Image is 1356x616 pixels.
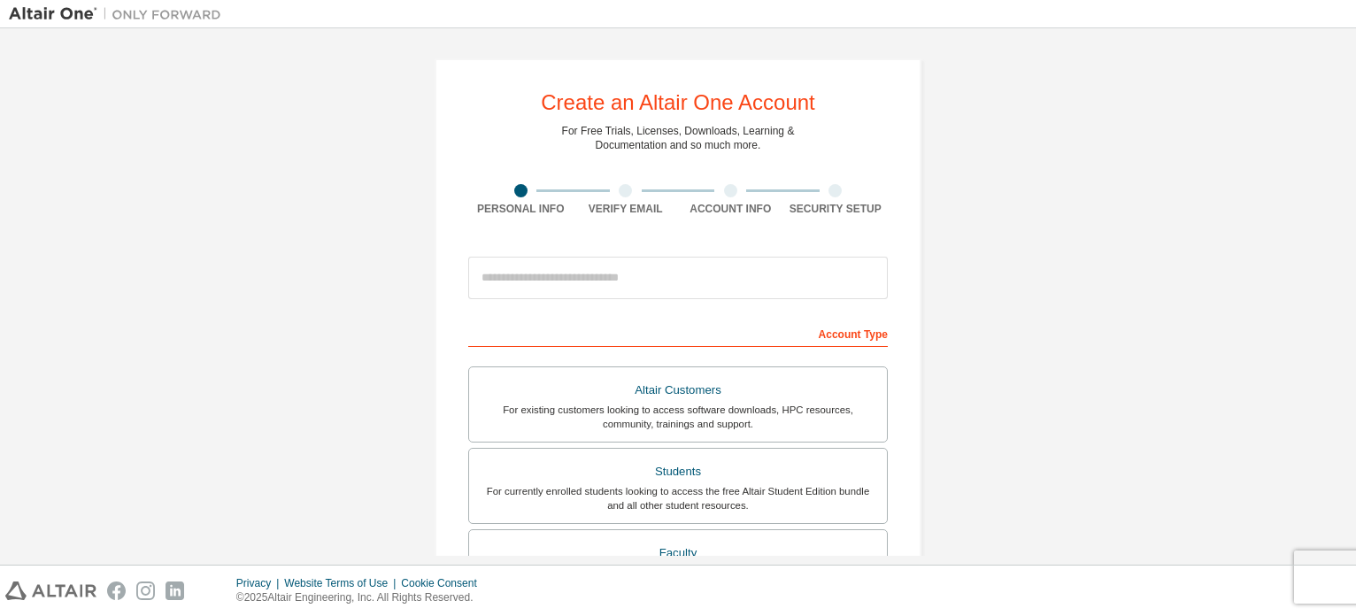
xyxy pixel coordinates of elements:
[236,590,488,605] p: © 2025 Altair Engineering, Inc. All Rights Reserved.
[480,403,876,431] div: For existing customers looking to access software downloads, HPC resources, community, trainings ...
[541,92,815,113] div: Create an Altair One Account
[136,581,155,600] img: instagram.svg
[401,576,487,590] div: Cookie Consent
[480,484,876,512] div: For currently enrolled students looking to access the free Altair Student Edition bundle and all ...
[5,581,96,600] img: altair_logo.svg
[480,378,876,403] div: Altair Customers
[468,319,888,347] div: Account Type
[468,202,574,216] div: Personal Info
[678,202,783,216] div: Account Info
[480,459,876,484] div: Students
[9,5,230,23] img: Altair One
[574,202,679,216] div: Verify Email
[783,202,889,216] div: Security Setup
[284,576,401,590] div: Website Terms of Use
[107,581,126,600] img: facebook.svg
[166,581,184,600] img: linkedin.svg
[562,124,795,152] div: For Free Trials, Licenses, Downloads, Learning & Documentation and so much more.
[480,541,876,566] div: Faculty
[236,576,284,590] div: Privacy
